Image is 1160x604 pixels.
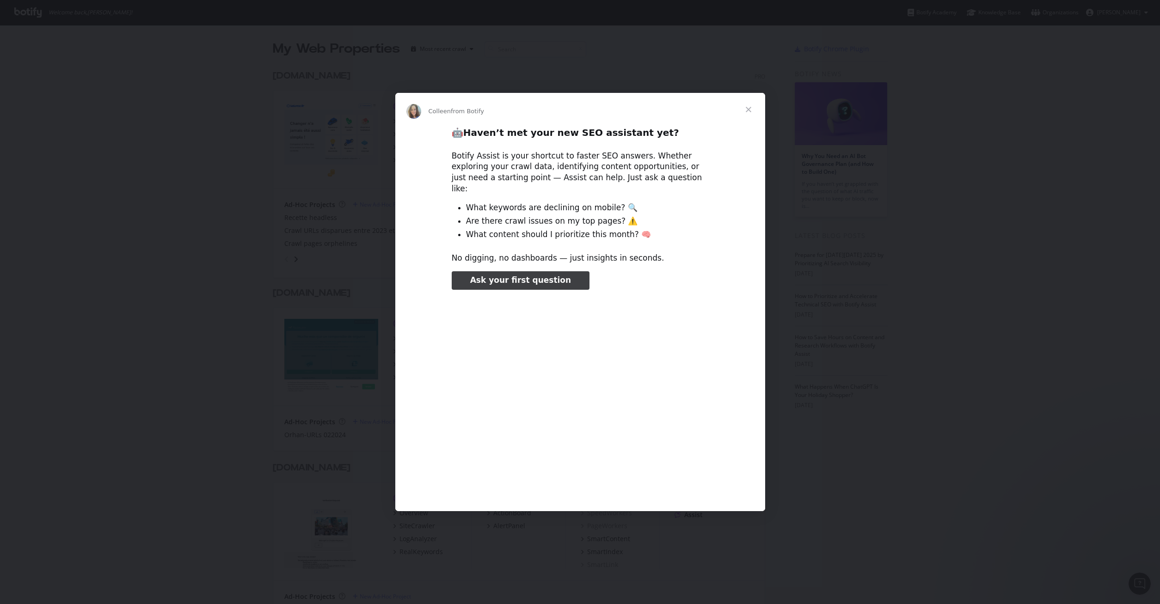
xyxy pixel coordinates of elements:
[429,108,451,115] span: Colleen
[387,298,773,490] video: Play video
[452,271,589,290] a: Ask your first question
[466,202,709,214] li: What keywords are declining on mobile? 🔍
[452,127,709,144] h2: 🤖
[470,275,571,285] span: Ask your first question
[451,108,484,115] span: from Botify
[463,127,679,138] b: Haven’t met your new SEO assistant yet?
[406,104,421,119] img: Profile image for Colleen
[452,253,709,264] div: No digging, no dashboards — just insights in seconds.
[466,229,709,240] li: What content should I prioritize this month? 🧠
[732,93,765,126] span: Close
[466,216,709,227] li: Are there crawl issues on my top pages? ⚠️
[452,151,709,195] div: Botify Assist is your shortcut to faster SEO answers. Whether exploring your crawl data, identify...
